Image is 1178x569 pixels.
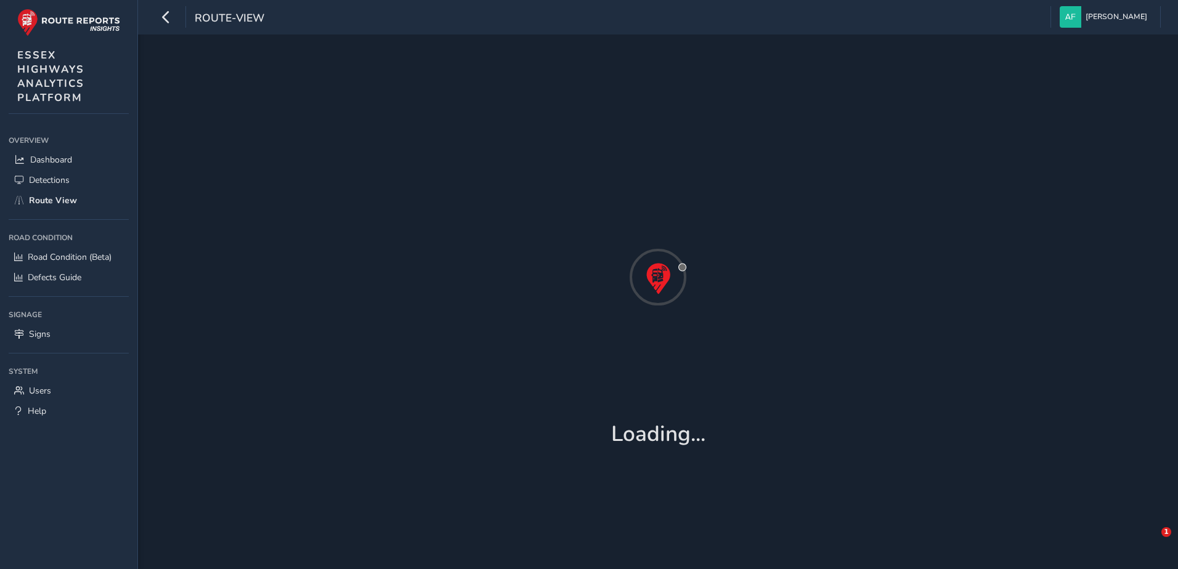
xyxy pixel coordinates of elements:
[1060,6,1081,28] img: diamond-layout
[28,272,81,283] span: Defects Guide
[9,190,129,211] a: Route View
[9,381,129,401] a: Users
[611,421,705,447] h1: Loading...
[9,170,129,190] a: Detections
[28,405,46,417] span: Help
[9,150,129,170] a: Dashboard
[9,267,129,288] a: Defects Guide
[9,131,129,150] div: Overview
[29,174,70,186] span: Detections
[1161,527,1171,537] span: 1
[1136,527,1166,557] iframe: Intercom live chat
[9,324,129,344] a: Signs
[29,195,77,206] span: Route View
[9,247,129,267] a: Road Condition (Beta)
[1086,6,1147,28] span: [PERSON_NAME]
[9,228,129,247] div: Road Condition
[28,251,112,263] span: Road Condition (Beta)
[9,362,129,381] div: System
[17,9,120,36] img: rr logo
[9,305,129,324] div: Signage
[9,401,129,421] a: Help
[30,154,72,166] span: Dashboard
[1060,6,1152,28] button: [PERSON_NAME]
[195,10,264,28] span: route-view
[29,328,51,340] span: Signs
[29,385,51,397] span: Users
[17,48,84,105] span: ESSEX HIGHWAYS ANALYTICS PLATFORM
